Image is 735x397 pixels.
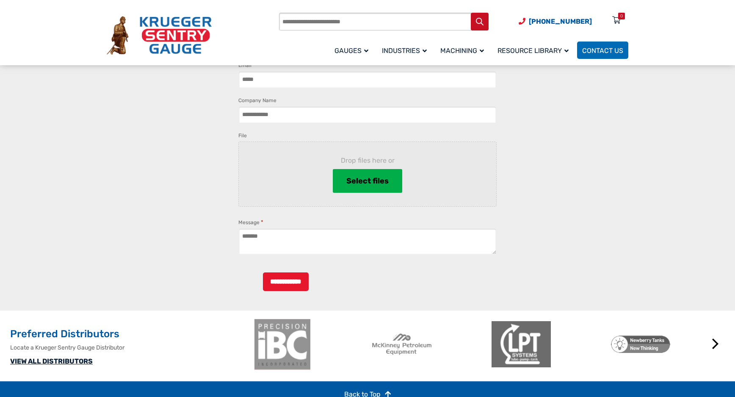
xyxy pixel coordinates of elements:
img: ibc-logo [253,319,312,370]
span: Gauges [334,47,368,55]
a: Contact Us [577,42,628,59]
span: Resource Library [497,47,569,55]
img: McKinney Petroleum Equipment [372,319,431,370]
label: Message [238,218,263,227]
a: Industries [377,40,435,60]
a: VIEW ALL DISTRIBUTORS [10,357,93,365]
h2: Preferred Distributors [10,328,249,341]
a: Phone Number (920) 434-8860 [519,16,592,27]
img: Newberry Tanks [611,319,670,370]
span: Industries [382,47,427,55]
button: 1 of 2 [470,375,478,383]
span: Contact Us [582,47,623,55]
button: 3 of 2 [495,375,503,383]
a: Machining [435,40,492,60]
button: select files, file [333,169,402,193]
div: 0 [620,13,623,19]
span: [PHONE_NUMBER] [529,17,592,25]
label: Company Name [238,96,276,105]
img: Krueger Sentry Gauge [107,16,212,55]
span: Drop files here or [252,155,483,166]
img: LPT [492,319,551,370]
a: Resource Library [492,40,577,60]
button: 2 of 2 [482,375,491,383]
span: Machining [440,47,484,55]
label: File [238,131,247,140]
p: Locate a Krueger Sentry Gauge Distributor [10,343,249,352]
button: Next [707,336,724,353]
a: Gauges [329,40,377,60]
